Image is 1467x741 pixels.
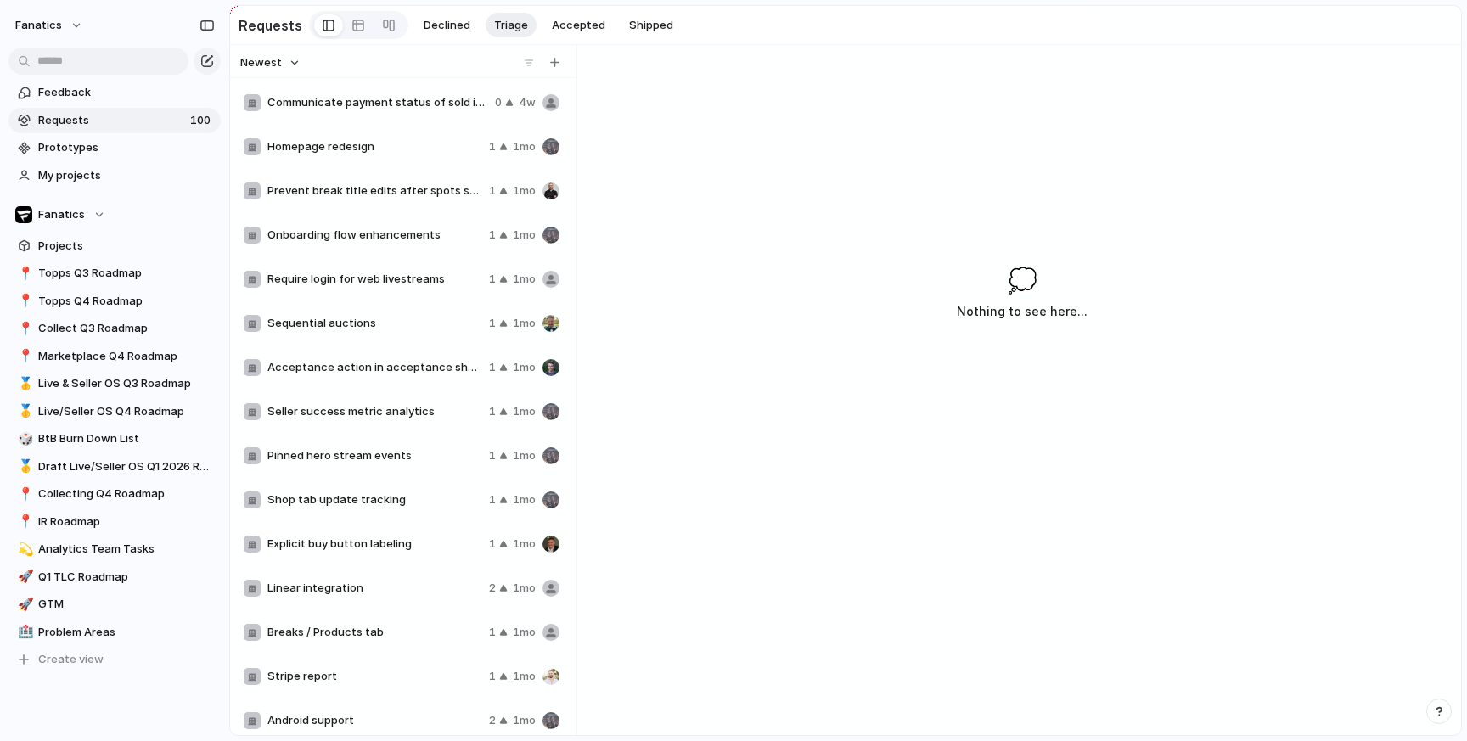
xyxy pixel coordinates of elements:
[621,13,682,38] button: Shipped
[38,348,215,365] span: Marketplace Q4 Roadmap
[489,580,496,597] span: 2
[38,167,215,184] span: My projects
[15,375,32,392] button: 🥇
[18,291,30,311] div: 📍
[18,512,30,531] div: 📍
[38,514,215,530] span: IR Roadmap
[18,374,30,394] div: 🥇
[8,564,221,590] a: 🚀Q1 TLC Roadmap
[8,592,221,617] div: 🚀GTM
[267,138,482,155] span: Homepage redesign
[15,293,32,310] button: 📍
[8,344,221,369] a: 📍Marketplace Q4 Roadmap
[18,429,30,449] div: 🎲
[8,426,221,452] div: 🎲BtB Burn Down List
[15,403,32,420] button: 🥇
[15,17,62,34] span: fanatics
[489,668,496,685] span: 1
[38,84,215,101] span: Feedback
[38,624,215,641] span: Problem Areas
[38,458,215,475] span: Draft Live/Seller OS Q1 2026 Roadmap
[489,491,496,508] span: 1
[267,580,482,597] span: Linear integration
[18,485,30,504] div: 📍
[38,651,104,668] span: Create view
[267,227,482,244] span: Onboarding flow enhancements
[18,540,30,559] div: 💫
[267,182,482,199] span: Prevent break title edits after spots sold
[513,580,536,597] span: 1mo
[8,399,221,424] a: 🥇Live/Seller OS Q4 Roadmap
[15,348,32,365] button: 📍
[8,316,221,341] a: 📍Collect Q3 Roadmap
[8,620,221,645] a: 🏥Problem Areas
[8,163,221,188] a: My projects
[8,509,221,535] a: 📍IR Roadmap
[267,403,482,420] span: Seller success metric analytics
[15,430,32,447] button: 🎲
[8,454,221,480] a: 🥇Draft Live/Seller OS Q1 2026 Roadmap
[552,17,605,34] span: Accepted
[38,430,215,447] span: BtB Burn Down List
[18,567,30,587] div: 🚀
[267,712,482,729] span: Android support
[38,486,215,502] span: Collecting Q4 Roadmap
[629,17,673,34] span: Shipped
[489,712,496,729] span: 2
[8,233,221,259] a: Projects
[38,265,215,282] span: Topps Q3 Roadmap
[8,647,221,672] button: Create view
[489,315,496,332] span: 1
[489,271,496,288] span: 1
[8,135,221,160] a: Prototypes
[18,319,30,339] div: 📍
[8,261,221,286] a: 📍Topps Q3 Roadmap
[519,94,536,111] span: 4w
[38,293,215,310] span: Topps Q4 Roadmap
[489,138,496,155] span: 1
[489,447,496,464] span: 1
[489,624,496,641] span: 1
[18,457,30,476] div: 🥇
[1008,262,1037,298] span: 💭
[513,712,536,729] span: 1mo
[513,271,536,288] span: 1mo
[513,227,536,244] span: 1mo
[8,536,221,562] a: 💫Analytics Team Tasks
[415,13,479,38] button: Declined
[8,289,221,314] a: 📍Topps Q4 Roadmap
[424,17,470,34] span: Declined
[489,536,496,553] span: 1
[267,359,482,376] span: Acceptance action in acceptance sheet
[267,447,482,464] span: Pinned hero stream events
[240,54,282,71] span: Newest
[494,17,528,34] span: Triage
[513,624,536,641] span: 1mo
[486,13,537,38] button: Triage
[513,182,536,199] span: 1mo
[543,13,614,38] button: Accepted
[513,359,536,376] span: 1mo
[489,359,496,376] span: 1
[38,375,215,392] span: Live & Seller OS Q3 Roadmap
[267,536,482,553] span: Explicit buy button labeling
[495,94,502,111] span: 0
[238,52,303,74] button: Newest
[489,182,496,199] span: 1
[239,15,302,36] h2: Requests
[38,139,215,156] span: Prototypes
[513,403,536,420] span: 1mo
[15,514,32,530] button: 📍
[8,371,221,396] a: 🥇Live & Seller OS Q3 Roadmap
[15,541,32,558] button: 💫
[15,458,32,475] button: 🥇
[8,481,221,507] a: 📍Collecting Q4 Roadmap
[38,206,85,223] span: Fanatics
[190,112,214,129] span: 100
